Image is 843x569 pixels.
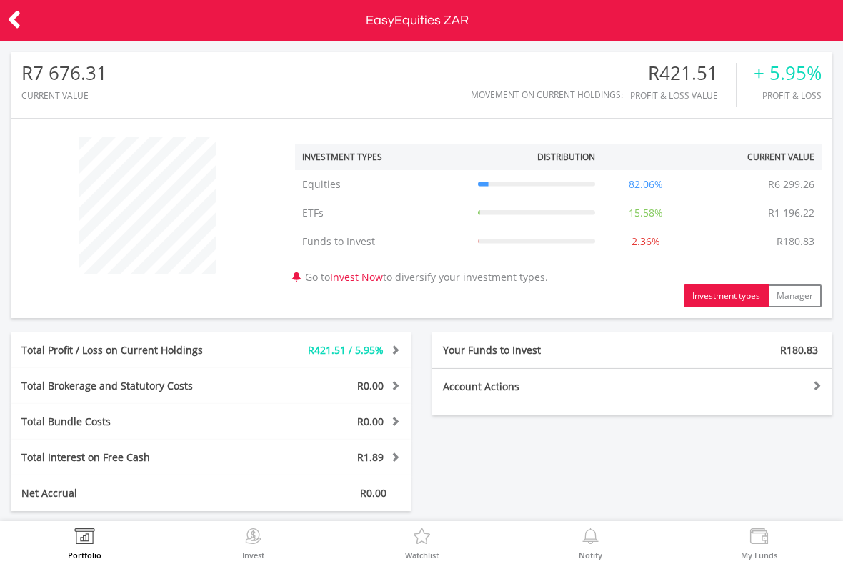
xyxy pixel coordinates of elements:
div: CURRENT VALUE [21,91,107,100]
td: Funds to Invest [295,227,471,256]
span: R180.83 [780,343,818,357]
td: 15.58% [602,199,690,227]
div: Total Profit / Loss on Current Holdings [11,343,244,357]
td: 2.36% [602,227,690,256]
span: R0.00 [357,379,384,392]
img: View Funds [748,528,770,548]
label: Portfolio [68,551,101,559]
div: Account Actions [432,380,632,394]
td: R1 196.22 [761,199,822,227]
img: View Notifications [579,528,602,548]
label: Notify [579,551,602,559]
a: Invest [242,528,264,559]
button: Manager [768,284,822,307]
td: R6 299.26 [761,170,822,199]
div: R7 676.31 [21,63,107,84]
label: Invest [242,551,264,559]
div: Distribution [537,151,595,163]
a: My Funds [741,528,777,559]
th: Investment Types [295,144,471,170]
a: Invest Now [330,270,383,284]
div: + 5.95% [754,63,822,84]
div: Profit & Loss [754,91,822,100]
td: 82.06% [602,170,690,199]
div: R421.51 [630,63,736,84]
div: Movement on Current Holdings: [471,90,623,99]
img: Watchlist [411,528,433,548]
span: R1.89 [357,450,384,464]
td: R180.83 [769,227,822,256]
div: Go to to diversify your investment types. [284,129,832,307]
img: Invest Now [242,528,264,548]
div: Total Brokerage and Statutory Costs [11,379,244,393]
div: Net Accrual [11,486,244,500]
span: R0.00 [360,486,386,500]
div: Profit & Loss Value [630,91,736,100]
span: R421.51 / 5.95% [308,343,384,357]
th: Current Value [690,144,822,170]
div: Your Funds to Invest [432,343,632,357]
div: Total Interest on Free Cash [11,450,244,465]
a: Notify [579,528,602,559]
div: Total Bundle Costs [11,415,244,429]
a: Watchlist [405,528,439,559]
img: View Portfolio [74,528,96,548]
td: ETFs [295,199,471,227]
button: Investment types [684,284,769,307]
span: R0.00 [357,415,384,428]
label: Watchlist [405,551,439,559]
a: Portfolio [68,528,101,559]
label: My Funds [741,551,777,559]
td: Equities [295,170,471,199]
